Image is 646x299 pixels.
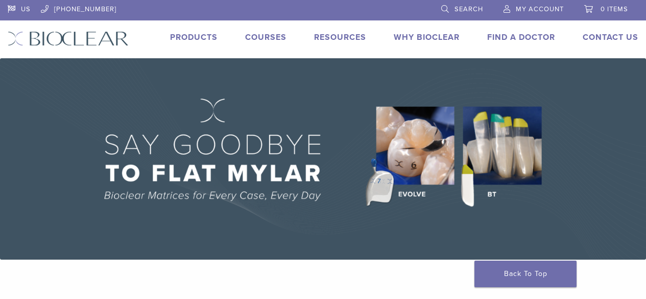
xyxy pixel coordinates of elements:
a: Resources [314,32,366,42]
a: Back To Top [474,261,577,287]
a: Why Bioclear [394,32,460,42]
span: Search [454,5,483,13]
span: 0 items [601,5,628,13]
img: Bioclear [8,31,129,46]
a: Contact Us [583,32,638,42]
span: My Account [516,5,564,13]
a: Find A Doctor [487,32,555,42]
a: Products [170,32,218,42]
a: Courses [245,32,286,42]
